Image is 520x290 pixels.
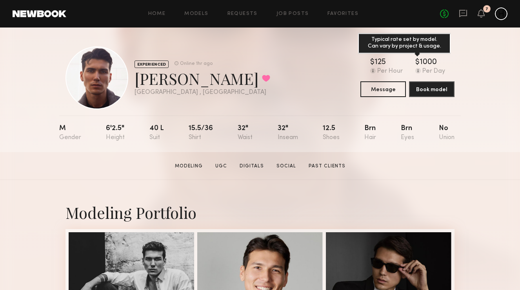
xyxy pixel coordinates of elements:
a: Requests [227,11,258,17]
a: Job Posts [276,11,309,17]
div: Per Day [422,68,445,75]
div: $ [415,59,420,66]
a: UGC [212,163,230,170]
a: Home [148,11,166,17]
div: 1000 [420,59,437,66]
div: 15.5/36 [189,125,213,141]
div: 125 [375,59,386,66]
div: [GEOGRAPHIC_DATA] , [GEOGRAPHIC_DATA] [135,89,270,96]
button: Message [360,81,406,97]
div: Online 1hr ago [180,61,213,66]
a: Social [273,163,299,170]
a: Favorites [327,11,358,17]
div: 32" [278,125,298,141]
a: Past Clients [305,163,349,170]
div: 6'2.5" [106,125,125,141]
div: Brn [401,125,414,141]
div: Typical rate set by model. Can vary by project & usage. [358,33,451,53]
button: Book model [409,81,455,97]
div: Brn [364,125,376,141]
div: [PERSON_NAME] [135,68,270,89]
div: Per Hour [377,68,403,75]
div: 7 [485,7,488,11]
a: Digitals [236,163,267,170]
div: 12.5 [323,125,340,141]
div: 40 l [149,125,164,141]
div: $ [370,59,375,66]
a: Modeling [172,163,206,170]
div: EXPERIENCED [135,61,169,68]
a: Models [184,11,208,17]
div: Modeling Portfolio [65,202,455,223]
div: No [439,125,455,141]
div: M [59,125,81,141]
div: 32" [238,125,253,141]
